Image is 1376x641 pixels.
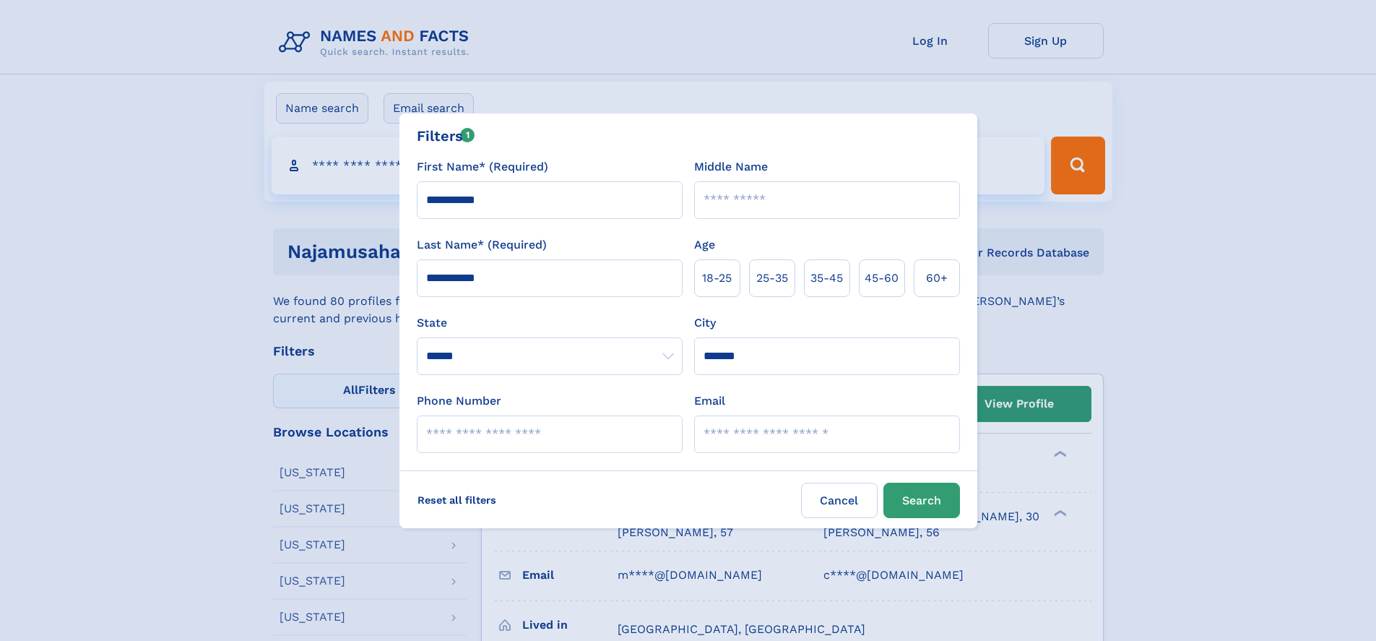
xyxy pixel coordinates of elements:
[417,158,548,176] label: First Name* (Required)
[801,483,878,518] label: Cancel
[417,125,475,147] div: Filters
[810,270,843,287] span: 35‑45
[702,270,732,287] span: 18‑25
[417,392,501,410] label: Phone Number
[694,392,725,410] label: Email
[417,314,683,332] label: State
[926,270,948,287] span: 60+
[417,236,547,254] label: Last Name* (Required)
[694,314,716,332] label: City
[408,483,506,517] label: Reset all filters
[756,270,788,287] span: 25‑35
[865,270,899,287] span: 45‑60
[883,483,960,518] button: Search
[694,158,768,176] label: Middle Name
[694,236,715,254] label: Age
